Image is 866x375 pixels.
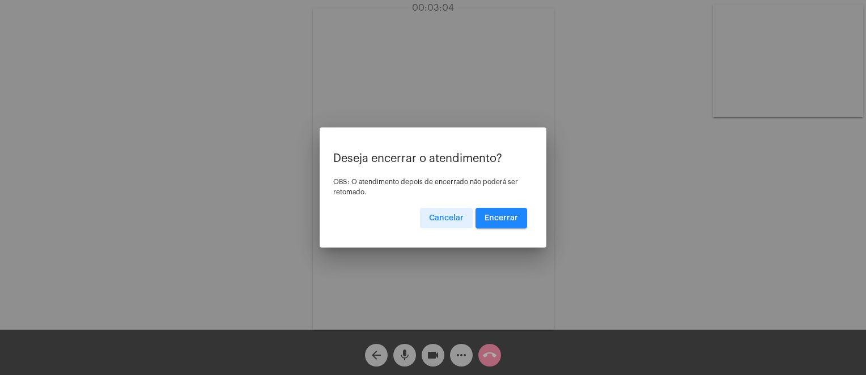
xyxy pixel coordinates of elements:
span: Cancelar [429,214,464,222]
p: Deseja encerrar o atendimento? [333,152,533,165]
button: Encerrar [476,208,527,228]
button: Cancelar [420,208,473,228]
span: Encerrar [485,214,518,222]
span: OBS: O atendimento depois de encerrado não poderá ser retomado. [333,178,518,195]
